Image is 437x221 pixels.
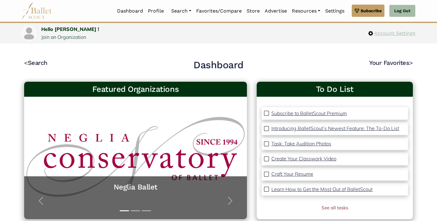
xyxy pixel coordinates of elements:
code: > [409,59,413,66]
a: Account Settings [368,29,415,37]
a: Hello [PERSON_NAME] ! [41,26,99,32]
img: profile picture [22,27,36,40]
button: Slide 1 [120,207,129,214]
a: Search [169,5,194,17]
a: Create Your Classwork Video [271,155,336,163]
code: < [24,59,28,66]
a: Join an Organization [41,34,86,40]
h3: Featured Organizations [29,84,242,95]
a: Advertise [262,5,289,17]
a: See all tasks [321,205,348,211]
span: Account Settings [373,29,415,37]
a: Settings [323,5,347,17]
h2: Dashboard [193,59,244,72]
a: Craft Your Resume [271,170,313,178]
p: Subscribe to BalletScout Premium [271,110,347,116]
p: Craft Your Resume [271,171,313,177]
a: Task: Take Audition Photos [271,140,331,148]
a: Subscribe to BalletScout Premium [271,110,347,118]
a: Subscribe [352,5,384,17]
a: Neglia Ballet [30,182,241,192]
a: Profile [145,5,166,17]
a: Resources [289,5,323,17]
p: Task: Take Audition Photos [271,140,331,147]
a: Favorites/Compare [194,5,244,17]
a: Log Out [389,5,415,17]
span: Subscribe [361,7,382,14]
a: Learn How to Get the Most Out of BalletScout [271,185,373,193]
p: Create Your Classwork Video [271,155,336,162]
a: Dashboard [115,5,145,17]
a: <Search [24,59,47,66]
button: Slide 2 [131,207,140,214]
a: To Do List [262,84,408,95]
p: Learn How to Get the Most Out of BalletScout [271,186,373,192]
a: Your Favorites [369,59,413,66]
button: Slide 3 [142,207,151,214]
a: Introducing BalletScout’s Newest Feature: The To-Do List [271,125,399,133]
a: Store [244,5,262,17]
p: Introducing BalletScout’s Newest Feature: The To-Do List [271,125,399,131]
img: gem.svg [354,7,359,14]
